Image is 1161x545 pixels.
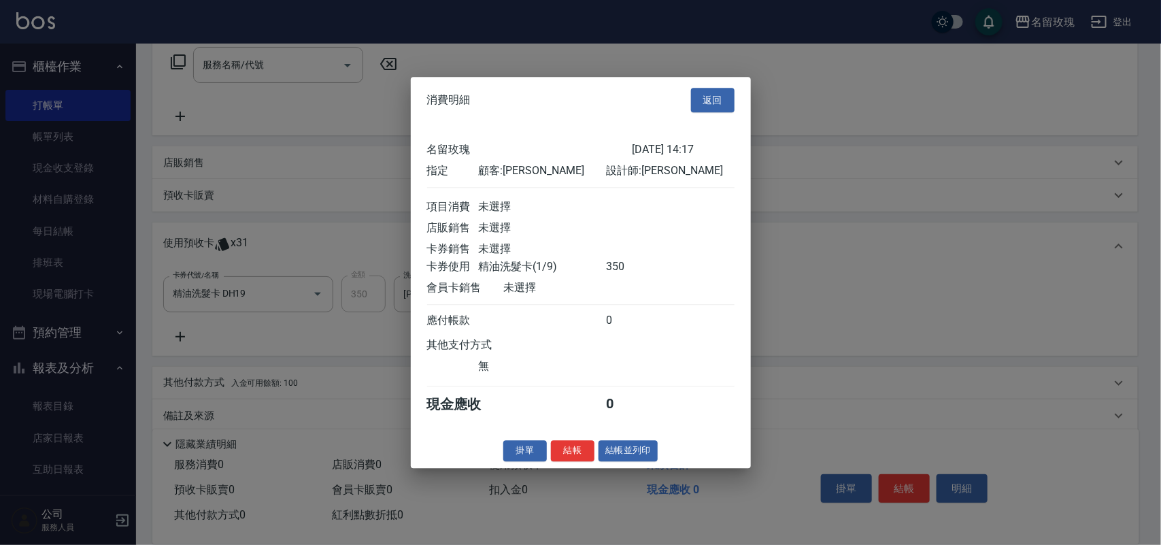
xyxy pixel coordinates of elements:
div: 350 [606,260,657,274]
button: 掛單 [503,440,547,461]
div: [DATE] 14:17 [632,143,735,157]
div: 未選擇 [478,221,606,235]
div: 會員卡銷售 [427,281,504,295]
div: 店販銷售 [427,221,478,235]
div: 其他支付方式 [427,338,530,352]
div: 0 [606,314,657,328]
div: 名留玫瑰 [427,143,632,157]
div: 顧客: [PERSON_NAME] [478,164,606,178]
div: 無 [478,359,606,374]
div: 卡券銷售 [427,242,478,257]
div: 指定 [427,164,478,178]
button: 結帳並列印 [599,440,658,461]
span: 消費明細 [427,93,471,107]
div: 卡券使用 [427,260,478,274]
div: 項目消費 [427,200,478,214]
div: 現金應收 [427,395,504,414]
div: 未選擇 [504,281,632,295]
div: 未選擇 [478,200,606,214]
div: 應付帳款 [427,314,478,328]
div: 設計師: [PERSON_NAME] [606,164,734,178]
button: 返回 [691,88,735,113]
div: 未選擇 [478,242,606,257]
div: 0 [606,395,657,414]
div: 精油洗髮卡(1/9) [478,260,606,274]
button: 結帳 [551,440,594,461]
